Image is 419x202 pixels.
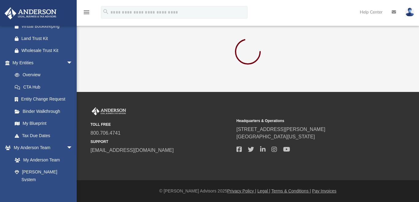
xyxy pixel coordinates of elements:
span: arrow_drop_down [67,142,79,154]
a: Legal | [257,188,270,193]
div: Virtual Bookkeeping [21,22,74,30]
a: Binder Walkthrough [9,105,82,117]
span: arrow_drop_down [67,57,79,69]
a: Land Trust Kit [9,32,82,45]
a: [EMAIL_ADDRESS][DOMAIN_NAME] [90,148,174,153]
a: CTA Hub [9,81,82,93]
a: Tax Due Dates [9,129,82,142]
a: Overview [9,69,82,81]
a: [STREET_ADDRESS][PERSON_NAME] [236,127,325,132]
a: [GEOGRAPHIC_DATA][US_STATE] [236,134,315,139]
img: Anderson Advisors Platinum Portal [90,107,127,115]
a: My Entitiesarrow_drop_down [4,57,82,69]
a: Entity Change Request [9,93,82,105]
div: Land Trust Kit [21,35,74,42]
a: Wholesale Trust Kit [9,45,82,57]
small: TOLL FREE [90,122,232,127]
a: menu [83,12,90,16]
a: My Anderson Teamarrow_drop_down [4,142,79,154]
a: Virtual Bookkeeping [9,20,82,33]
a: My Anderson Team [9,154,76,166]
i: search [102,8,109,15]
img: Anderson Advisors Platinum Portal [3,7,58,19]
small: SUPPORT [90,139,232,145]
div: Wholesale Trust Kit [21,47,74,54]
a: [PERSON_NAME] System [9,166,79,186]
a: Privacy Policy | [227,188,256,193]
a: 800.706.4741 [90,130,121,136]
i: menu [83,9,90,16]
a: Pay Invoices [312,188,336,193]
a: Terms & Conditions | [271,188,311,193]
small: Headquarters & Operations [236,118,378,124]
div: © [PERSON_NAME] Advisors 2025 [77,188,419,194]
img: User Pic [405,8,414,17]
a: My Blueprint [9,117,79,130]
